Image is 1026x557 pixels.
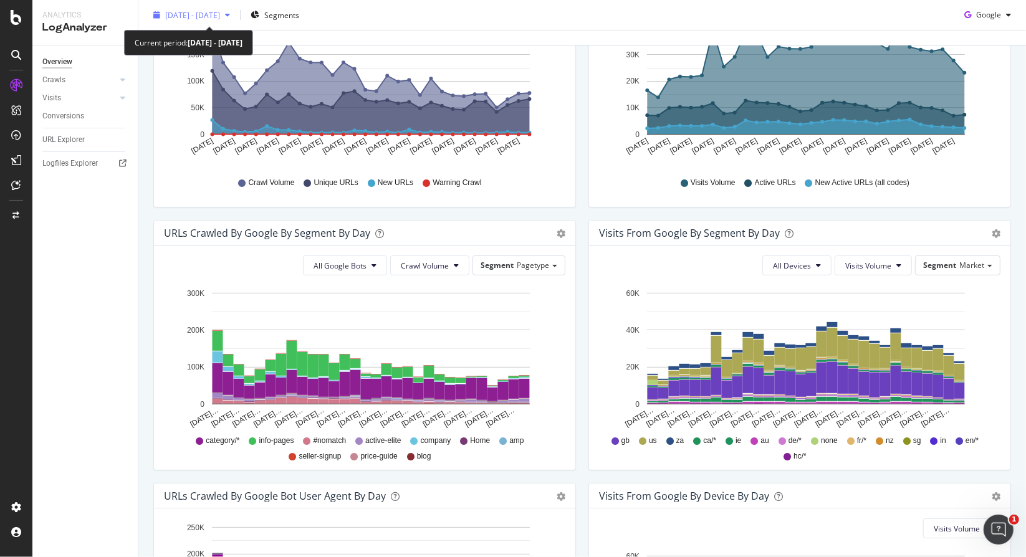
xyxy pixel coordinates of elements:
text: 10K [626,103,640,112]
button: Google [959,5,1016,25]
a: Visits [42,92,117,105]
span: Segment [481,260,514,270]
a: URL Explorer [42,133,129,146]
text: 60K [626,289,640,298]
text: [DATE] [669,136,694,156]
text: [DATE] [256,136,280,156]
span: active-elite [365,436,401,446]
text: [DATE] [321,136,346,156]
span: blog [417,451,431,462]
span: Market [959,260,984,270]
span: info-pages [259,436,294,446]
div: Visits From Google By Device By Day [599,490,769,502]
text: 150K [187,50,204,59]
div: Crawls [42,74,65,87]
div: Logfiles Explorer [42,157,98,170]
span: none [821,436,838,446]
div: gear [992,229,1000,238]
a: Overview [42,55,129,69]
text: [DATE] [277,136,302,156]
div: Current period: [135,36,242,50]
span: Google [976,9,1001,20]
text: 300K [187,289,204,298]
text: [DATE] [189,136,214,156]
span: All Google Bots [314,260,367,271]
span: Home [470,436,490,446]
span: 1 [1009,515,1019,525]
text: 40K [626,326,640,335]
text: 250K [187,523,204,532]
text: 50K [191,103,204,112]
text: [DATE] [866,136,891,156]
span: New Active URLs (all codes) [815,178,909,188]
iframe: Intercom live chat [984,515,1014,545]
text: 0 [635,400,640,409]
text: [DATE] [800,136,825,156]
span: Visits Volume [934,523,980,534]
span: in [941,436,946,446]
div: Overview [42,55,72,69]
svg: A chart. [164,285,562,430]
span: Segments [264,9,299,20]
div: Visits from Google By Segment By Day [599,227,780,239]
span: price-guide [360,451,397,462]
span: gb [621,436,630,446]
div: Conversions [42,110,84,123]
span: us [649,436,657,446]
text: [DATE] [646,136,671,156]
span: company [421,436,451,446]
div: gear [557,229,565,238]
text: [DATE] [234,136,259,156]
text: [DATE] [431,136,456,156]
text: [DATE] [712,136,737,156]
text: [DATE] [888,136,913,156]
span: seller-signup [299,451,341,462]
text: [DATE] [931,136,956,156]
span: amp [509,436,524,446]
div: Analytics [42,10,128,21]
span: Visits Volume [845,260,891,271]
text: [DATE] [299,136,324,156]
svg: A chart. [599,285,997,430]
div: URLs Crawled by Google bot User Agent By Day [164,490,386,502]
text: [DATE] [909,136,934,156]
button: All Devices [762,255,832,275]
button: All Google Bots [303,255,387,275]
text: [DATE] [778,136,803,156]
span: ie [736,436,741,446]
text: 200K [187,326,204,335]
span: au [760,436,769,446]
span: Warning Crawl [433,178,481,188]
text: 100K [187,363,204,372]
text: [DATE] [453,136,477,156]
span: Visits Volume [691,178,736,188]
span: [DATE] - [DATE] [165,9,220,20]
span: category/* [206,436,239,446]
text: [DATE] [474,136,499,156]
button: Crawl Volume [390,255,469,275]
div: URLs Crawled by Google By Segment By Day [164,227,370,239]
span: Active URLs [755,178,796,188]
text: [DATE] [365,136,390,156]
div: LogAnalyzer [42,21,128,35]
a: Crawls [42,74,117,87]
span: New URLs [378,178,413,188]
button: Segments [246,5,304,25]
span: Unique URLs [314,178,358,188]
span: All Devices [773,260,811,271]
text: 0 [635,130,640,139]
text: [DATE] [822,136,846,156]
div: gear [557,492,565,501]
a: Logfiles Explorer [42,157,129,170]
span: #nomatch [313,436,346,446]
button: Visits Volume [835,255,912,275]
button: Visits Volume [923,518,1000,538]
span: nz [886,436,894,446]
span: Segment [923,260,956,270]
text: [DATE] [734,136,759,156]
span: Pagetype [517,260,549,270]
text: [DATE] [625,136,650,156]
div: URL Explorer [42,133,85,146]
